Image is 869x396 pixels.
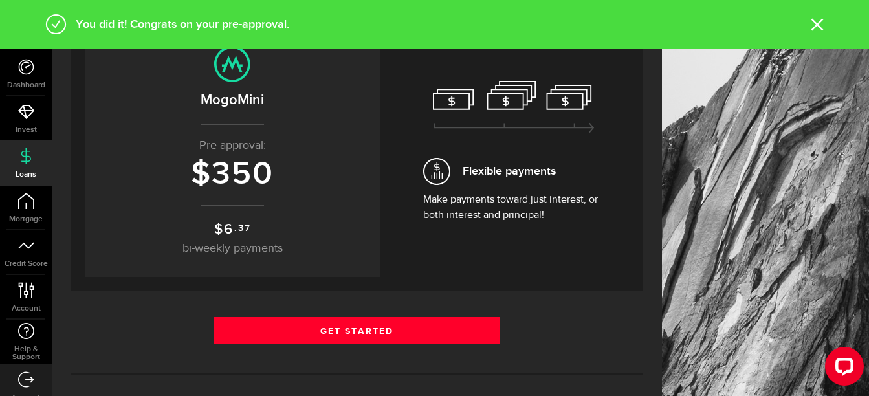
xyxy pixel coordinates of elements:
span: 6 [224,221,234,238]
div: You did it! Congrats on your pre-approval. [67,16,811,33]
span: 350 [212,155,274,193]
span: bi-weekly payments [182,243,283,254]
a: Get Started [214,317,500,344]
sup: .37 [234,221,250,236]
h2: MogoMini [98,89,367,111]
span: Flexible payments [463,162,556,180]
iframe: LiveChat chat widget [815,342,869,396]
p: Pre-approval: [98,137,367,155]
p: Make payments toward just interest, or both interest and principal! [423,192,604,223]
span: $ [191,155,212,193]
span: $ [214,221,224,238]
